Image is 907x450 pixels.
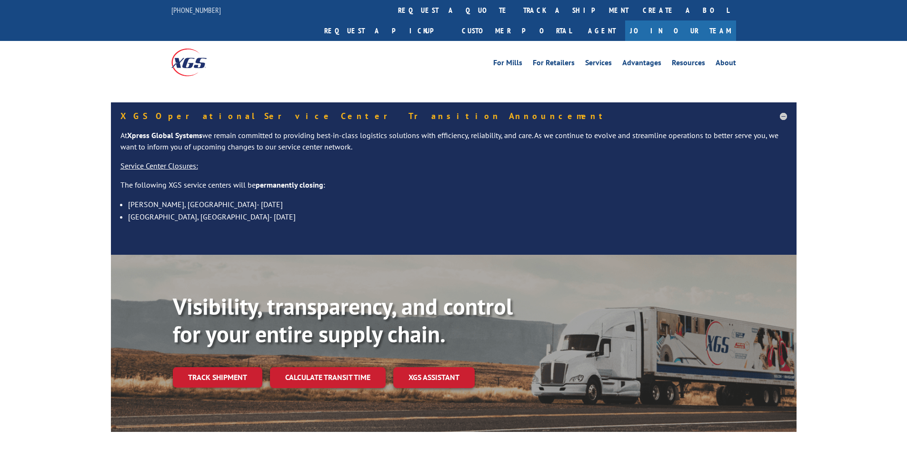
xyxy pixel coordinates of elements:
a: Track shipment [173,367,262,387]
a: For Mills [493,59,522,70]
li: [GEOGRAPHIC_DATA], [GEOGRAPHIC_DATA]- [DATE] [128,210,787,223]
a: Calculate transit time [270,367,386,388]
a: Request a pickup [317,20,455,41]
b: Visibility, transparency, and control for your entire supply chain. [173,291,513,349]
p: The following XGS service centers will be : [120,180,787,199]
a: Agent [578,20,625,41]
a: Resources [672,59,705,70]
h5: XGS Operational Service Center Transition Announcement [120,112,787,120]
a: About [716,59,736,70]
li: [PERSON_NAME], [GEOGRAPHIC_DATA]- [DATE] [128,198,787,210]
a: XGS ASSISTANT [393,367,475,388]
a: For Retailers [533,59,575,70]
a: Advantages [622,59,661,70]
p: At we remain committed to providing best-in-class logistics solutions with efficiency, reliabilit... [120,130,787,160]
u: Service Center Closures: [120,161,198,170]
strong: Xpress Global Systems [127,130,202,140]
strong: permanently closing [256,180,323,190]
a: Join Our Team [625,20,736,41]
a: [PHONE_NUMBER] [171,5,221,15]
a: Customer Portal [455,20,578,41]
a: Services [585,59,612,70]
